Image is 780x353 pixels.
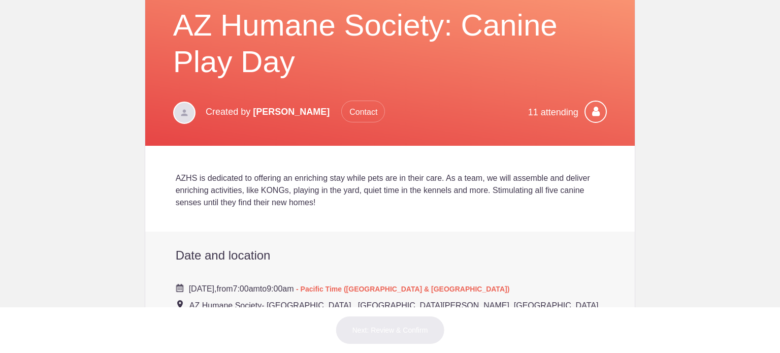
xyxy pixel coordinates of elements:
span: AZ Humane Society- [GEOGRAPHIC_DATA] , [GEOGRAPHIC_DATA][PERSON_NAME], [GEOGRAPHIC_DATA] [189,301,599,310]
h2: Date and location [176,248,605,263]
img: Davatar [173,102,196,124]
h1: AZ Humane Society: Canine Play Day [173,7,607,80]
span: - Pacific Time ([GEOGRAPHIC_DATA] & [GEOGRAPHIC_DATA]) [296,285,509,293]
button: Next: Review & Confirm [336,316,445,344]
p: Created by [206,101,385,123]
span: 7:00am [233,284,259,293]
span: Contact [341,101,385,122]
span: 9:00am [267,284,294,293]
span: [DATE], [189,284,217,293]
p: 11 attending [528,101,578,123]
span: [PERSON_NAME] [253,107,330,117]
div: AZHS is dedicated to offering an enriching stay while pets are in their care. As a team, we will ... [176,172,605,209]
img: Cal purple [176,284,184,292]
span: from to [189,284,510,293]
img: Event location [177,300,183,308]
